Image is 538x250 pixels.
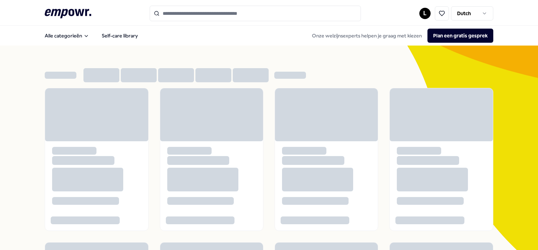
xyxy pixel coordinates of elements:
button: Alle categorieën [39,29,95,43]
button: L [419,8,431,19]
nav: Main [39,29,144,43]
a: Self-care library [96,29,144,43]
div: Onze welzijnsexperts helpen je graag met kiezen [306,29,493,43]
button: Plan een gratis gesprek [427,29,493,43]
input: Search for products, categories or subcategories [150,6,361,21]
